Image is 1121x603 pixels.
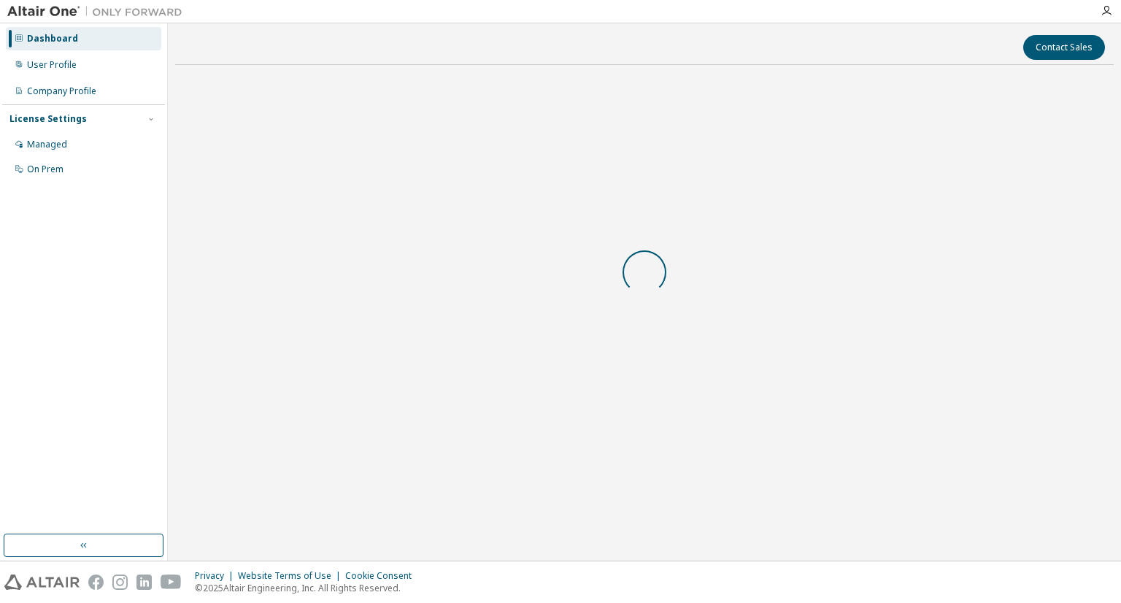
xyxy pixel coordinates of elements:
div: Company Profile [27,85,96,97]
img: instagram.svg [112,575,128,590]
div: Cookie Consent [345,570,420,582]
div: Website Terms of Use [238,570,345,582]
div: On Prem [27,164,63,175]
img: linkedin.svg [136,575,152,590]
img: altair_logo.svg [4,575,80,590]
div: License Settings [9,113,87,125]
div: Privacy [195,570,238,582]
img: facebook.svg [88,575,104,590]
div: Dashboard [27,33,78,45]
div: Managed [27,139,67,150]
p: © 2025 Altair Engineering, Inc. All Rights Reserved. [195,582,420,594]
div: User Profile [27,59,77,71]
img: Altair One [7,4,190,19]
button: Contact Sales [1023,35,1105,60]
img: youtube.svg [161,575,182,590]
